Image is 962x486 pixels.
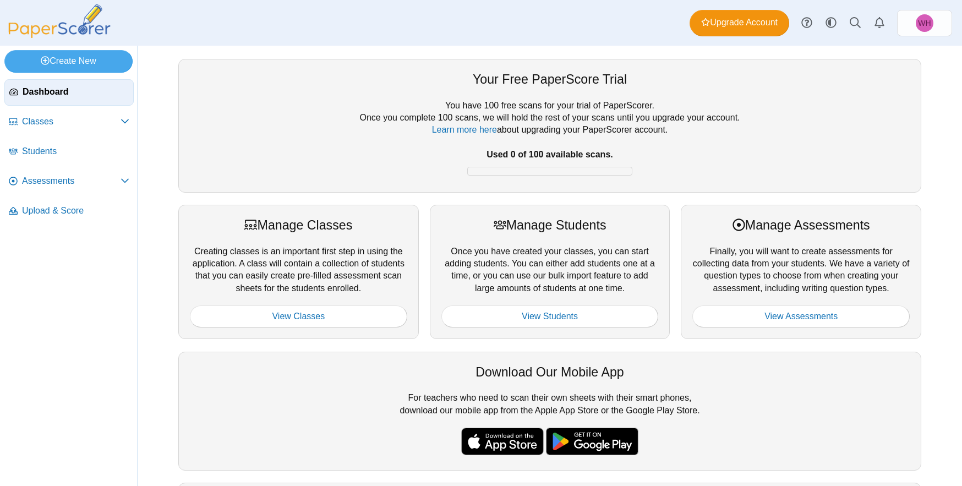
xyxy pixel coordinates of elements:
[178,352,921,471] div: For teachers who need to scan their own sheets with their smart phones, download our mobile app f...
[190,100,910,181] div: You have 100 free scans for your trial of PaperScorer. Once you complete 100 scans, we will hold ...
[867,11,892,35] a: Alerts
[487,150,613,159] b: Used 0 of 100 available scans.
[4,79,134,106] a: Dashboard
[22,116,121,128] span: Classes
[22,145,129,157] span: Students
[918,19,931,27] span: Wendy Hamilton
[430,205,670,339] div: Once you have created your classes, you can start adding students. You can either add students on...
[461,428,544,455] img: apple-store-badge.svg
[897,10,952,36] a: Wendy Hamilton
[22,175,121,187] span: Assessments
[690,10,789,36] a: Upgrade Account
[190,305,407,327] a: View Classes
[22,205,129,217] span: Upload & Score
[190,216,407,234] div: Manage Classes
[4,4,114,38] img: PaperScorer
[4,109,134,135] a: Classes
[916,14,933,32] span: Wendy Hamilton
[190,70,910,88] div: Your Free PaperScore Trial
[4,139,134,165] a: Students
[441,216,659,234] div: Manage Students
[4,30,114,40] a: PaperScorer
[701,17,778,29] span: Upgrade Account
[546,428,638,455] img: google-play-badge.png
[4,50,133,72] a: Create New
[4,198,134,225] a: Upload & Score
[190,363,910,381] div: Download Our Mobile App
[692,216,910,234] div: Manage Assessments
[681,205,921,339] div: Finally, you will want to create assessments for collecting data from your students. We have a va...
[692,305,910,327] a: View Assessments
[4,168,134,195] a: Assessments
[432,125,497,134] a: Learn more here
[178,205,419,339] div: Creating classes is an important first step in using the application. A class will contain a coll...
[23,86,129,98] span: Dashboard
[441,305,659,327] a: View Students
